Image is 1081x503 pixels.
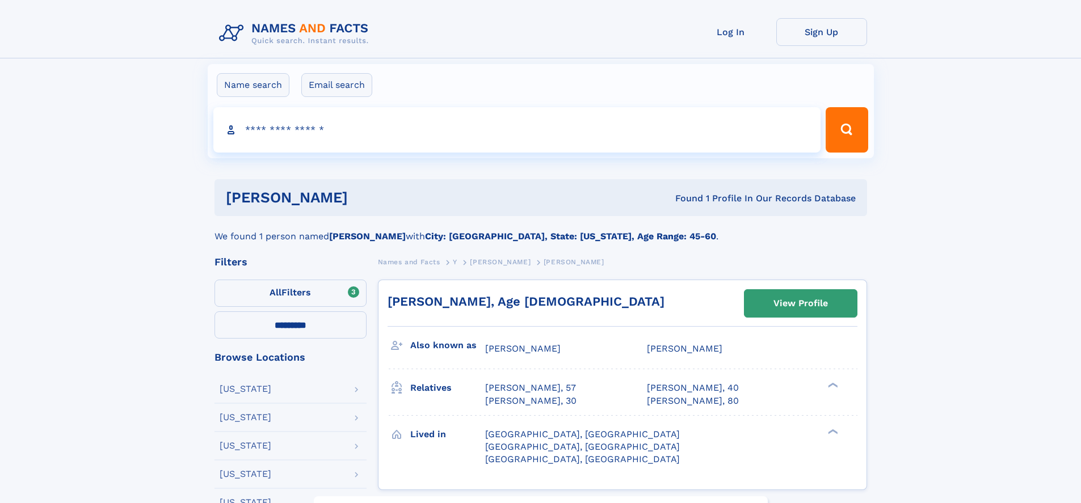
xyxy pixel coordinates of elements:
input: search input [213,107,821,153]
div: [US_STATE] [220,413,271,422]
a: [PERSON_NAME], 57 [485,382,576,394]
div: ❯ [825,382,839,389]
a: [PERSON_NAME], 30 [485,395,577,407]
div: View Profile [773,290,828,316]
span: Y [453,258,457,266]
span: [GEOGRAPHIC_DATA], [GEOGRAPHIC_DATA] [485,441,680,452]
h3: Relatives [410,378,485,398]
span: All [270,287,281,298]
button: Search Button [826,107,868,153]
a: [PERSON_NAME], 80 [647,395,739,407]
a: Y [453,255,457,269]
a: View Profile [744,290,857,317]
h3: Also known as [410,336,485,355]
a: Log In [685,18,776,46]
label: Email search [301,73,372,97]
a: Sign Up [776,18,867,46]
span: [GEOGRAPHIC_DATA], [GEOGRAPHIC_DATA] [485,429,680,439]
div: We found 1 person named with . [214,216,867,243]
div: [US_STATE] [220,470,271,479]
span: [PERSON_NAME] [485,343,561,354]
div: Found 1 Profile In Our Records Database [511,192,856,205]
span: [PERSON_NAME] [544,258,604,266]
img: Logo Names and Facts [214,18,378,49]
h1: [PERSON_NAME] [226,191,512,205]
b: City: [GEOGRAPHIC_DATA], State: [US_STATE], Age Range: 45-60 [425,231,716,242]
div: [US_STATE] [220,441,271,450]
span: [PERSON_NAME] [470,258,531,266]
h3: Lived in [410,425,485,444]
a: [PERSON_NAME], 40 [647,382,739,394]
b: [PERSON_NAME] [329,231,406,242]
div: [US_STATE] [220,384,271,394]
span: [GEOGRAPHIC_DATA], [GEOGRAPHIC_DATA] [485,454,680,464]
div: ❯ [825,428,839,435]
div: Browse Locations [214,352,367,362]
a: Names and Facts [378,255,440,269]
a: [PERSON_NAME] [470,255,531,269]
a: [PERSON_NAME], Age [DEMOGRAPHIC_DATA] [388,294,664,308]
label: Name search [217,73,289,97]
div: Filters [214,257,367,267]
label: Filters [214,280,367,307]
span: [PERSON_NAME] [647,343,722,354]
